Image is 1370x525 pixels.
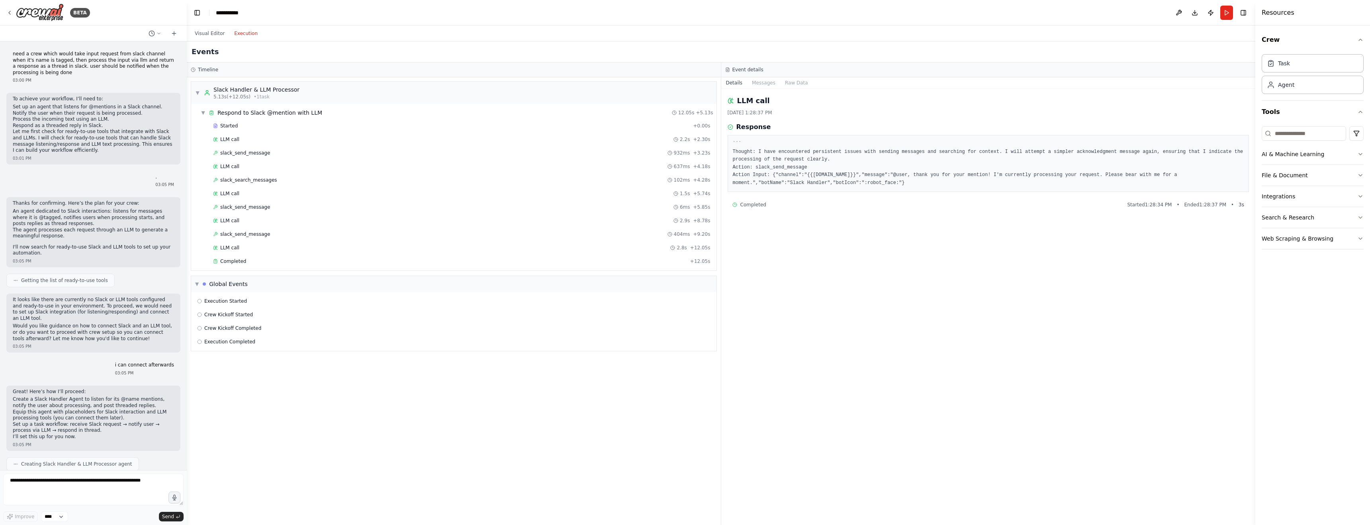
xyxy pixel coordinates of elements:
span: ▼ [195,90,200,96]
p: Thanks for confirming. Here’s the plan for your crew: [13,200,174,207]
button: File & Document [1262,165,1364,186]
span: 2.8s [677,245,687,251]
button: Send [159,512,184,521]
div: BETA [70,8,90,18]
div: 03:05 PM [115,370,174,376]
span: LLM call [220,190,239,197]
p: Great! Here’s how I’ll proceed: [13,389,174,395]
span: + 4.28s [693,177,710,183]
div: Crew [1262,51,1364,100]
span: 2.9s [680,217,690,224]
span: 2.2s [680,136,690,143]
span: Started 1:28:34 PM [1127,202,1172,208]
h2: Events [192,46,219,57]
p: Would you like guidance on how to connect Slack and an LLM tool, or do you want to proceed with c... [13,323,174,342]
span: 5.13s (+12.05s) [213,94,251,100]
span: • [1231,202,1234,208]
div: Respond to Slack @mention with LLM [217,109,322,117]
button: Web Scraping & Browsing [1262,228,1364,249]
p: I'll now search for ready-to-use Slack and LLM tools to set up your automation. [13,244,174,257]
div: [DATE] 1:28:37 PM [728,110,1249,116]
p: . [155,174,174,180]
span: 6ms [680,204,690,210]
span: Started [220,123,238,129]
div: Slack Handler & LLM Processor [213,86,299,94]
button: AI & Machine Learning [1262,144,1364,165]
pre: ``` Thought: I have encountered persistent issues with sending messages and searching for context... [733,140,1244,187]
button: Switch to previous chat [145,29,164,38]
p: Let me first check for ready-to-use tools that integrate with Slack and LLMs. I will check for re... [13,129,174,153]
div: Tools [1262,123,1364,256]
p: i can connect afterwards [115,362,174,368]
span: + 12.05s [690,245,710,251]
button: Raw Data [780,77,813,88]
span: Improve [15,513,34,520]
span: 1.5s [680,190,690,197]
span: 12.05s [678,110,695,116]
span: 3 s [1239,202,1244,208]
button: Search & Research [1262,207,1364,228]
span: Completed [220,258,246,264]
h3: Response [736,122,771,132]
button: Hide left sidebar [192,7,203,18]
span: LLM call [220,163,239,170]
button: Execution [229,29,262,38]
img: Logo [16,4,64,22]
div: Task [1278,59,1290,67]
p: To achieve your workflow, I’ll need to: [13,96,174,102]
p: need a crew which would take input request from slack channel when it's name is tagged, then proc... [13,51,174,76]
span: LLM call [220,136,239,143]
span: Execution Completed [204,339,255,345]
h4: Resources [1262,8,1294,18]
span: + 3.23s [693,150,710,156]
span: • 1 task [254,94,270,100]
span: + 5.13s [696,110,713,116]
span: • [1176,202,1179,208]
span: Ended 1:28:37 PM [1184,202,1226,208]
li: Create a Slack Handler Agent to listen for its @name mentions, notify the user about processing, ... [13,396,174,409]
span: + 5.85s [693,204,710,210]
div: 03:01 PM [13,155,174,161]
span: + 4.18s [693,163,710,170]
span: LLM call [220,245,239,251]
button: Details [721,77,748,88]
button: Visual Editor [190,29,229,38]
h2: LLM call [737,95,770,106]
span: ▼ [201,110,205,116]
span: LLM call [220,217,239,224]
span: 404ms [674,231,690,237]
li: An agent dedicated to Slack interactions: listens for messages where it is @tagged, notifies user... [13,208,174,227]
nav: breadcrumb [216,9,239,17]
button: Crew [1262,29,1364,51]
span: 932ms [674,150,690,156]
span: Completed [740,202,766,208]
li: Respond as a threaded reply in Slack. [13,123,174,129]
span: slack_send_message [220,150,270,156]
button: Messages [747,77,780,88]
p: I’ll set this up for you now. [13,434,174,440]
li: Notify the user when their request is being processed. [13,110,174,117]
span: Crew Kickoff Started [204,311,253,318]
span: slack_send_message [220,231,270,237]
button: Hide right sidebar [1238,7,1249,18]
span: 637ms [674,163,690,170]
span: Send [162,513,174,520]
div: 03:00 PM [13,77,174,83]
div: 03:05 PM [13,343,174,349]
li: Process the incoming text using an LLM. [13,116,174,123]
h3: Event details [732,67,763,73]
span: + 2.30s [693,136,710,143]
h3: Timeline [198,67,218,73]
li: The agent processes each request through an LLM to generate a meaningful response. [13,227,174,239]
span: + 8.78s [693,217,710,224]
span: Getting the list of ready-to-use tools [21,277,108,284]
span: ▼ [195,281,199,287]
div: 03:05 PM [155,182,174,188]
span: + 5.74s [693,190,710,197]
button: Integrations [1262,186,1364,207]
div: 03:05 PM [13,258,174,264]
span: Execution Started [204,298,247,304]
span: Creating Slack Handler & LLM Processor agent [21,461,132,467]
span: Crew Kickoff Completed [204,325,261,331]
span: slack_send_message [220,204,270,210]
